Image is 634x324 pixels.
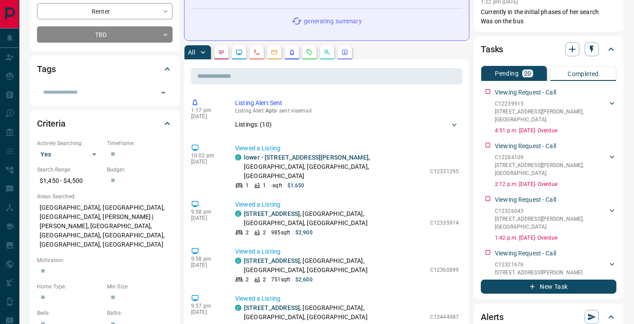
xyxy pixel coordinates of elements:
p: 985 sqft [271,229,290,237]
p: [DATE] [191,215,222,221]
svg: Lead Browsing Activity [236,49,243,56]
div: C12239915[STREET_ADDRESS][PERSON_NAME],[GEOGRAPHIC_DATA] [495,98,616,125]
p: 1 [246,182,249,189]
p: C12326043 [495,207,608,215]
svg: Listing Alerts [288,49,295,56]
p: 10:02 pm [191,153,222,159]
p: 1:17 pm [191,107,222,113]
p: [STREET_ADDRESS][PERSON_NAME] , [GEOGRAPHIC_DATA] [495,108,608,124]
p: 2 [263,229,266,237]
div: condos.ca [235,258,241,264]
p: C12239915 [495,100,608,108]
span: Apts [265,108,276,114]
p: , [GEOGRAPHIC_DATA], [GEOGRAPHIC_DATA], [GEOGRAPHIC_DATA] [244,209,426,228]
p: Completed [568,71,599,77]
p: Listing Alert : - sent via email [235,108,459,114]
p: Viewing Request - Call [495,88,556,97]
p: Listings: ( 10 ) [235,120,272,129]
h2: Tasks [481,42,503,56]
div: C12326043[STREET_ADDRESS][PERSON_NAME],[GEOGRAPHIC_DATA] [495,205,616,233]
p: [STREET_ADDRESS][PERSON_NAME] , [GEOGRAPHIC_DATA] [495,161,608,177]
p: Viewing Request - Call [495,249,556,258]
p: Areas Searched: [37,193,173,200]
p: [DATE] [191,309,222,315]
p: C12360899 [430,266,459,274]
p: Pending [495,70,519,76]
p: Actively Searching: [37,139,103,147]
p: Home Type: [37,283,103,291]
p: Min Size: [107,283,173,291]
p: Baths: [107,309,173,317]
div: Tags [37,58,173,80]
div: Renter [37,3,173,19]
svg: Requests [306,49,313,56]
p: Beds: [37,309,103,317]
p: 9:57 pm [191,303,222,309]
div: C12284109[STREET_ADDRESS][PERSON_NAME],[GEOGRAPHIC_DATA] [495,152,616,179]
p: C12335914 [430,219,459,227]
p: [DATE] [191,262,222,268]
p: [DATE] [191,159,222,165]
p: C12284109 [495,153,608,161]
p: 1:42 p.m. [DATE] - Overdue [495,234,616,242]
p: Motivation: [37,256,173,264]
p: Viewed a Listing [235,294,459,303]
div: Tasks [481,39,616,60]
p: Listing Alert Sent [235,98,459,108]
p: 9:58 pm [191,256,222,262]
p: Viewed a Listing [235,144,459,153]
p: [DATE] [191,113,222,120]
p: Budget: [107,166,173,174]
svg: Emails [271,49,278,56]
h2: Tags [37,62,55,76]
button: Open [157,87,170,99]
p: 2:12 p.m. [DATE] - Overdue [495,180,616,188]
p: Search Range: [37,166,103,174]
p: Timeframe: [107,139,173,147]
div: condos.ca [235,154,241,160]
p: All [188,49,195,55]
p: [GEOGRAPHIC_DATA], [GEOGRAPHIC_DATA], [GEOGRAPHIC_DATA], [PERSON_NAME] | [PERSON_NAME], [GEOGRAPH... [37,200,173,252]
h2: Criteria [37,116,66,131]
div: Yes [37,147,103,161]
p: C12321676 [495,261,608,269]
p: - sqft [271,182,282,189]
p: 2 [246,276,249,284]
p: [STREET_ADDRESS][PERSON_NAME] , [GEOGRAPHIC_DATA] [495,269,608,284]
p: 751 sqft [271,276,290,284]
p: Viewed a Listing [235,247,459,256]
div: TBD [37,26,173,43]
p: generating summary [304,17,361,26]
p: 2 [263,276,266,284]
svg: Calls [253,49,260,56]
svg: Opportunities [324,49,331,56]
p: Viewed a Listing [235,200,459,209]
p: 2 [246,229,249,237]
a: lower - [STREET_ADDRESS][PERSON_NAME] [244,154,369,161]
p: Viewing Request - Call [495,195,556,204]
p: C12331295 [430,167,459,175]
div: C12321676[STREET_ADDRESS][PERSON_NAME],[GEOGRAPHIC_DATA] [495,259,616,286]
p: , [GEOGRAPHIC_DATA], [GEOGRAPHIC_DATA], [GEOGRAPHIC_DATA] [244,153,426,181]
button: New Task [481,280,616,294]
svg: Notes [218,49,225,56]
div: condos.ca [235,211,241,217]
p: , [GEOGRAPHIC_DATA], [GEOGRAPHIC_DATA], [GEOGRAPHIC_DATA] [244,303,426,322]
p: $1,650 [288,182,305,189]
p: 20 [524,70,531,76]
div: Listings: (10) [235,116,459,133]
p: 1 [263,182,266,189]
a: [STREET_ADDRESS] [244,210,300,217]
a: [STREET_ADDRESS] [244,304,300,311]
p: Currently in the initial phases of her search Was on the bus [481,7,616,26]
p: Viewing Request - Call [495,142,556,151]
a: [STREET_ADDRESS] [244,257,300,264]
div: Criteria [37,113,173,134]
p: 9:58 pm [191,209,222,215]
p: , [GEOGRAPHIC_DATA], [GEOGRAPHIC_DATA], [GEOGRAPHIC_DATA] [244,256,426,275]
div: condos.ca [235,305,241,311]
p: $1,450 - $4,500 [37,174,103,188]
svg: Agent Actions [341,49,348,56]
h2: Alerts [481,310,504,324]
p: C12444987 [430,313,459,321]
